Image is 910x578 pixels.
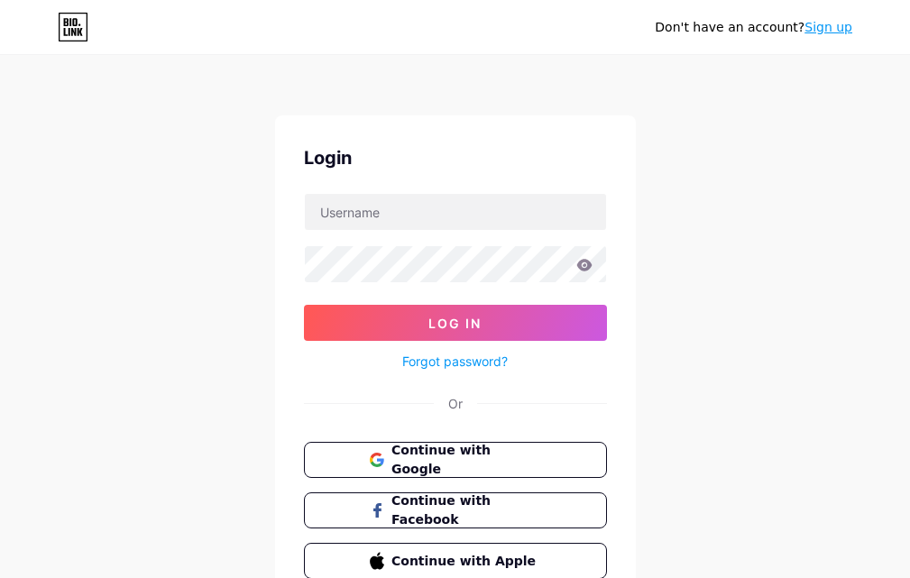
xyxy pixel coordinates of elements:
span: Continue with Apple [391,552,540,571]
span: Continue with Facebook [391,491,540,529]
div: Don't have an account? [655,18,852,37]
a: Forgot password? [402,352,508,371]
button: Log In [304,305,607,341]
span: Log In [428,316,482,331]
a: Sign up [804,20,852,34]
button: Continue with Facebook [304,492,607,528]
div: Login [304,144,607,171]
button: Continue with Google [304,442,607,478]
span: Continue with Google [391,441,540,479]
input: Username [305,194,606,230]
div: Or [448,394,463,413]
